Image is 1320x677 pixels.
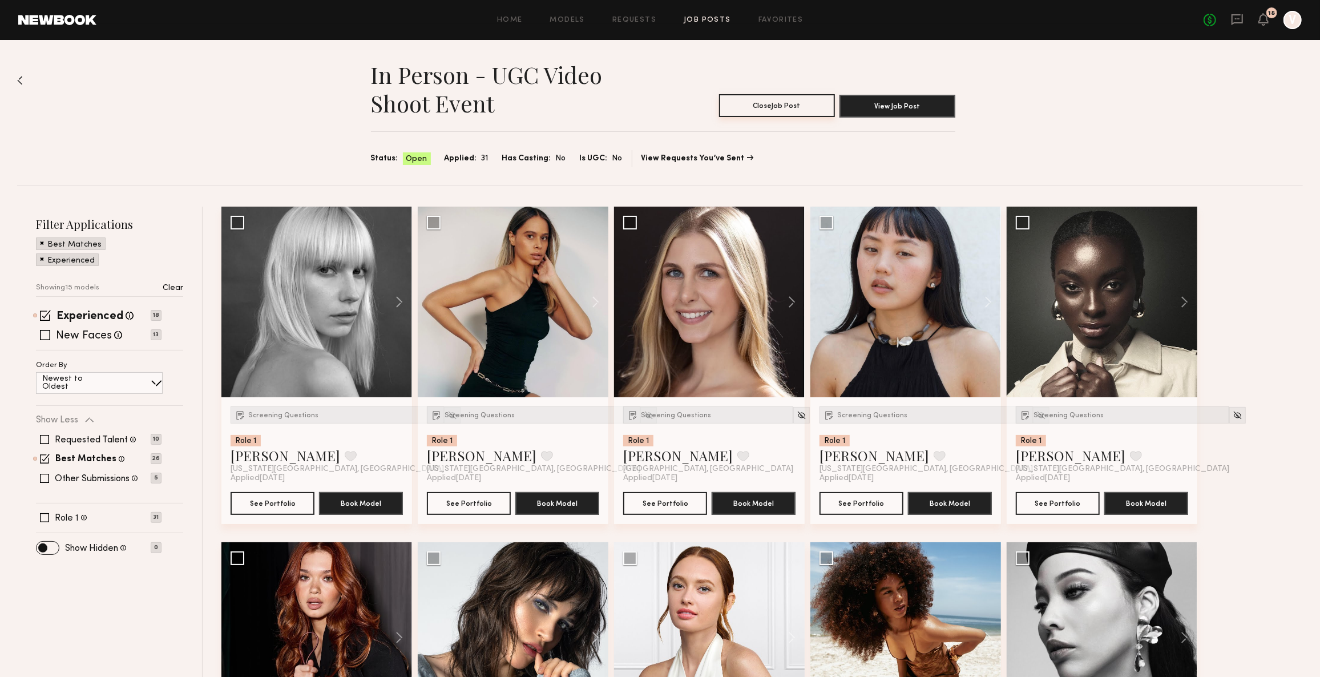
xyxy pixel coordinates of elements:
button: See Portfolio [820,492,903,515]
span: [US_STATE][GEOGRAPHIC_DATA], [GEOGRAPHIC_DATA] [1016,465,1229,474]
p: 26 [151,453,162,464]
button: See Portfolio [427,492,511,515]
button: See Portfolio [231,492,314,515]
img: Submission Icon [235,409,246,421]
span: Status: [371,152,398,165]
div: Role 1 [427,435,457,446]
p: Newest to Oldest [42,375,110,391]
label: Role 1 [55,514,79,523]
img: Submission Icon [627,409,639,421]
span: [GEOGRAPHIC_DATA], [GEOGRAPHIC_DATA] [623,465,793,474]
button: CloseJob Post [719,94,835,117]
p: 5 [151,473,162,483]
p: Showing 15 models [36,284,99,292]
a: Book Model [515,498,599,507]
span: [US_STATE][GEOGRAPHIC_DATA], [GEOGRAPHIC_DATA] [820,465,1033,474]
label: Requested Talent [55,436,128,445]
div: Role 1 [820,435,850,446]
p: Show Less [36,416,78,425]
span: 31 [482,152,489,165]
p: 0 [151,542,162,553]
span: Applied: [445,152,477,165]
span: [US_STATE][GEOGRAPHIC_DATA], [GEOGRAPHIC_DATA] [427,465,640,474]
div: Role 1 [623,435,653,446]
button: Book Model [319,492,403,515]
button: Book Model [712,492,796,515]
a: invited [316,554,342,562]
img: Submission Icon [824,409,835,421]
span: Screening Questions [1034,412,1104,419]
a: [PERSON_NAME] [820,446,929,465]
label: Show Hidden [65,544,118,553]
button: Book Model [1104,492,1188,515]
a: Models [550,17,585,24]
p: 18 [151,310,162,321]
a: Book Model [712,498,796,507]
p: Clear [163,284,183,292]
h2: Filter Applications [36,216,183,232]
button: Book Model [908,492,992,515]
a: Job Posts [684,17,731,24]
button: See Portfolio [1016,492,1100,515]
img: Submission Icon [431,409,442,421]
a: [PERSON_NAME] [1016,446,1125,465]
span: Screening Questions [837,412,907,419]
img: Back to previous page [17,76,23,85]
button: See Portfolio [623,492,707,515]
p: 13 [151,329,162,340]
button: View Job Post [839,95,955,118]
a: [PERSON_NAME] [231,446,340,465]
a: View Requests You’ve Sent [641,155,754,163]
label: New Faces [56,331,112,342]
div: Applied [DATE] [231,474,403,483]
img: Unhide Model [1233,410,1242,420]
div: Role 1 [1016,435,1046,446]
label: Best Matches [55,455,116,464]
a: Favorites [758,17,804,24]
img: Unhide Model [797,410,806,420]
a: Requests [612,17,656,24]
label: Other Submissions [55,474,130,483]
div: Applied [DATE] [427,474,599,483]
span: [US_STATE][GEOGRAPHIC_DATA], [GEOGRAPHIC_DATA] [231,465,444,474]
a: Book Model [908,498,992,507]
a: invited [709,554,734,562]
a: [PERSON_NAME] [427,446,536,465]
span: No [612,152,623,165]
a: V [1283,11,1302,29]
a: [PERSON_NAME] [623,446,733,465]
span: Screening Questions [248,412,318,419]
p: 31 [151,512,162,523]
span: Is UGC: [580,152,608,165]
span: Screening Questions [641,412,711,419]
p: Order By [36,362,67,369]
span: Screening Questions [445,412,515,419]
a: Home [497,17,523,24]
p: 10 [151,434,162,445]
a: invited [316,219,342,226]
div: Applied [DATE] [623,474,796,483]
div: Applied [DATE] [820,474,992,483]
span: No [556,152,566,165]
p: Best Matches [47,241,102,249]
label: Experienced [56,311,123,323]
span: Open [406,154,427,165]
a: Book Model [319,498,403,507]
p: Experienced [47,257,95,265]
div: Role 1 [231,435,261,446]
div: 18 [1269,10,1275,17]
a: Book Model [1104,498,1188,507]
span: Has Casting: [502,152,551,165]
h1: In Person - UGC Video shoot Event [371,61,663,118]
button: Book Model [515,492,599,515]
img: Submission Icon [1020,409,1031,421]
div: Applied [DATE] [1016,474,1188,483]
a: invited [512,554,538,562]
